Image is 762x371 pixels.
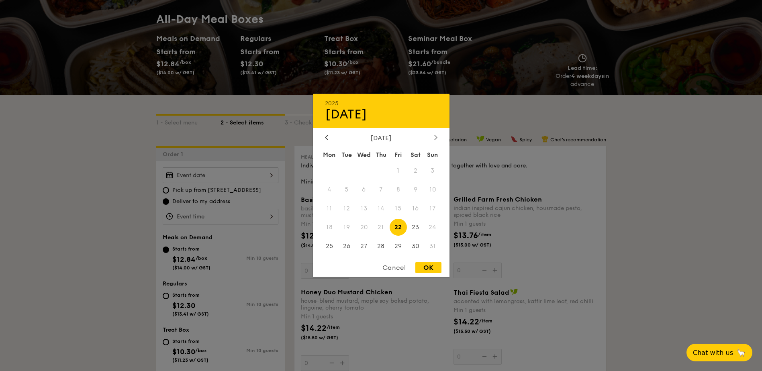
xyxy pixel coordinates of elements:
button: Chat with us🦙 [686,344,752,361]
span: 3 [424,162,441,179]
span: 27 [355,237,372,255]
span: 22 [390,218,407,236]
span: 19 [338,218,355,236]
div: Mon [321,148,338,162]
span: 13 [355,200,372,217]
span: 9 [407,181,424,198]
span: 6 [355,181,372,198]
span: 11 [321,200,338,217]
div: Cancel [374,262,414,273]
span: 2 [407,162,424,179]
span: 23 [407,218,424,236]
span: 29 [390,237,407,255]
span: 26 [338,237,355,255]
span: 4 [321,181,338,198]
span: 5 [338,181,355,198]
div: [DATE] [325,107,437,122]
div: Fri [390,148,407,162]
div: 2025 [325,100,437,107]
span: 28 [372,237,390,255]
span: 14 [372,200,390,217]
span: 21 [372,218,390,236]
span: 16 [407,200,424,217]
span: 24 [424,218,441,236]
div: Wed [355,148,372,162]
span: 🦙 [736,348,746,357]
span: 1 [390,162,407,179]
span: 17 [424,200,441,217]
span: 31 [424,237,441,255]
span: 20 [355,218,372,236]
span: 30 [407,237,424,255]
div: OK [415,262,441,273]
div: [DATE] [325,134,437,142]
span: Chat with us [693,349,733,357]
div: Tue [338,148,355,162]
span: 18 [321,218,338,236]
div: Thu [372,148,390,162]
span: 8 [390,181,407,198]
div: Sat [407,148,424,162]
span: 25 [321,237,338,255]
span: 15 [390,200,407,217]
div: Sun [424,148,441,162]
span: 7 [372,181,390,198]
span: 10 [424,181,441,198]
span: 12 [338,200,355,217]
